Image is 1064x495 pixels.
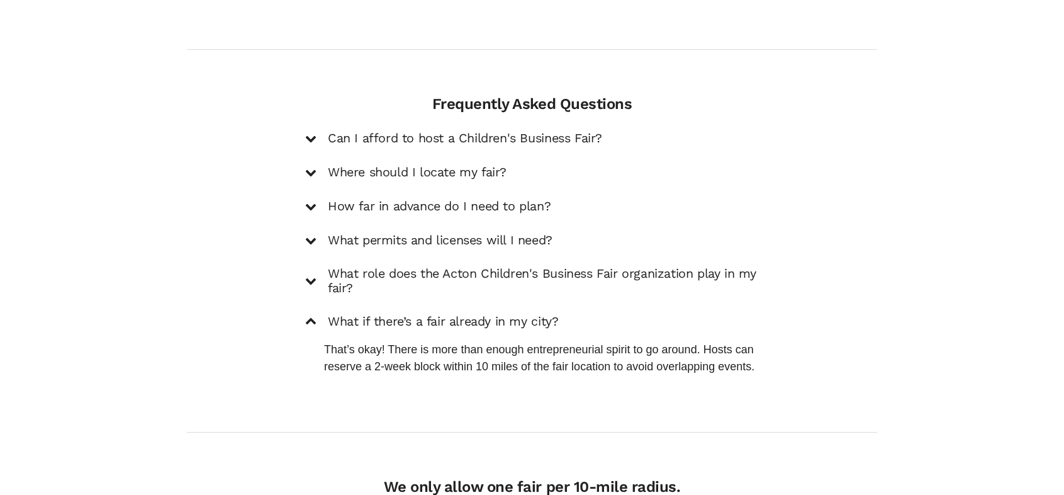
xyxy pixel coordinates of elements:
[328,314,558,329] h5: What if there’s a fair already in my city?
[328,199,551,214] h5: How far in advance do I need to plan?
[324,341,759,375] p: That’s okay! There is more than enough entrepreneurial spirit to go around. Hosts can reserve a 2...
[328,266,759,297] h5: What role does the Acton Children's Business Fair organization play in my fair?
[328,233,552,248] h5: What permits and licenses will I need?
[328,131,602,146] h5: Can I afford to host a Children's Business Fair?
[305,95,759,113] h4: Frequently Asked Questions
[328,165,507,180] h5: Where should I locate my fair?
